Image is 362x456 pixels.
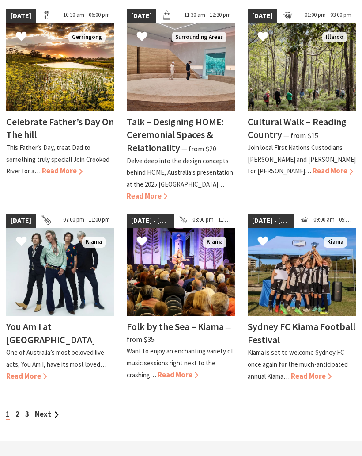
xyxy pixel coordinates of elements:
[324,237,347,248] span: Kiama
[181,144,216,153] span: ⁠— from $20
[203,237,226,248] span: Kiama
[6,372,47,381] span: Read More
[127,323,231,344] span: ⁠— from $35
[172,32,226,43] span: Surrounding Areas
[59,9,114,23] span: 10:30 am - 06:00 pm
[249,22,277,53] button: Click to Favourite Cultural Walk – Reading Country
[82,237,106,248] span: Kiama
[6,228,114,316] img: You Am I
[127,228,235,316] img: Folk by the Sea - Showground Pavilion
[127,157,233,188] p: Delve deep into the design concepts behind HOME, Australia’s presentation at the 2025 [GEOGRAPHIC...
[6,410,10,420] span: 1
[127,9,156,23] span: [DATE]
[283,131,318,140] span: ⁠— from $15
[248,214,356,382] a: [DATE] - [DATE] 09:00 am - 05:00 pm sfc-kiama-football-festival-2 Kiama Sydney FC Kiama Football ...
[35,410,59,419] a: Next
[127,320,224,333] h4: Folk by the Sea – Kiama
[127,347,234,379] p: Want to enjoy an enchanting variety of music sessions right next to the crashing…
[25,410,29,419] a: 3
[127,9,235,202] a: [DATE] 11:30 am - 12:30 pm Two visitors stand in the middle ofn a circular stone art installation...
[127,214,235,382] a: [DATE] - [DATE] 03:00 pm - 11:00 pm Folk by the Sea - Showground Pavilion Kiama Folk by the Sea –...
[322,32,347,43] span: Illaroo
[158,370,198,379] span: Read More
[6,320,95,346] h4: You Am I at [GEOGRAPHIC_DATA]
[6,23,114,111] img: Crooked River Estate
[300,9,356,23] span: 01:00 pm - 03:00 pm
[68,32,106,43] span: Gerringong
[313,166,353,176] span: Read More
[248,9,356,202] a: [DATE] 01:00 pm - 03:00 pm Visitors walk in single file along the Buddawang Track Illaroo Cultura...
[42,166,83,176] span: Read More
[127,115,224,154] h4: Talk – Designing HOME: Ceremonial Spaces & Relationality
[6,214,114,382] a: [DATE] 07:00 pm - 11:00 pm You Am I Kiama You Am I at [GEOGRAPHIC_DATA] One of Australia’s most b...
[15,410,19,419] a: 2
[6,9,36,23] span: [DATE]
[127,192,167,201] span: Read More
[248,115,347,141] h4: Cultural Walk – Reading Country
[188,214,235,228] span: 03:00 pm - 11:00 pm
[6,143,109,175] p: This Father’s Day, treat Dad to something truly special! Join Crooked River for a…
[128,22,156,53] button: Click to Favourite Talk – Designing HOME: Ceremonial Spaces & Relationality
[249,227,277,257] button: Click to Favourite Sydney FC Kiama Football Festival
[127,214,173,228] span: [DATE] - [DATE]
[248,9,277,23] span: [DATE]
[6,115,114,141] h4: Celebrate Father’s Day On The hill
[180,9,235,23] span: 11:30 am - 12:30 pm
[128,227,156,257] button: Click to Favourite Folk by the Sea – Kiama
[291,372,332,381] span: Read More
[6,214,36,228] span: [DATE]
[7,22,36,53] button: Click to Favourite Celebrate Father’s Day On The hill
[6,9,114,202] a: [DATE] 10:30 am - 06:00 pm Crooked River Estate Gerringong Celebrate Father’s Day On The hill Thi...
[248,228,356,316] img: sfc-kiama-football-festival-2
[248,214,294,228] span: [DATE] - [DATE]
[127,23,235,111] img: Two visitors stand in the middle ofn a circular stone art installation with sand in the middle
[248,320,355,346] h4: Sydney FC Kiama Football Festival
[248,143,356,175] p: Join local First Nations Custodians [PERSON_NAME] and [PERSON_NAME] for [PERSON_NAME]…
[248,23,356,111] img: Visitors walk in single file along the Buddawang Track
[59,214,114,228] span: 07:00 pm - 11:00 pm
[248,348,348,380] p: Kiama is set to welcome Sydney FC once again for the much-anticipated annual Kiama…
[7,227,36,257] button: Click to Favourite You Am I at Kiama
[6,348,106,368] p: One of Australia’s most beloved live acts, You Am I, have its most loved…
[309,214,356,228] span: 09:00 am - 05:00 pm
